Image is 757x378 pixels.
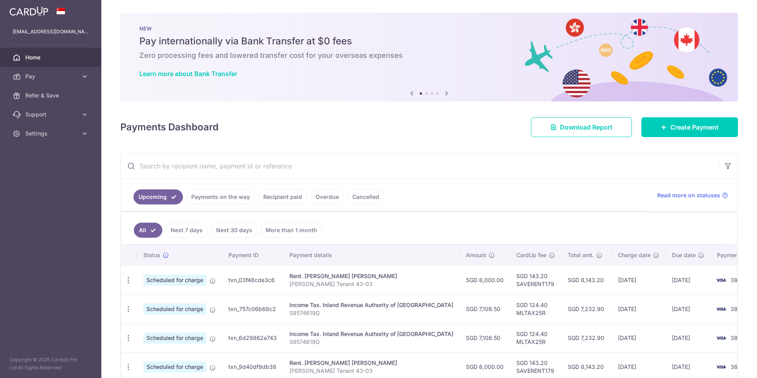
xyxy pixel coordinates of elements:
[25,92,78,99] span: Refer & Save
[561,323,612,352] td: SGD 7,232.90
[612,323,666,352] td: [DATE]
[347,189,384,204] a: Cancelled
[289,367,453,375] p: [PERSON_NAME] Tenant 43-03
[666,265,711,294] td: [DATE]
[713,362,729,372] img: Bank Card
[730,363,744,370] span: 3856
[133,189,183,204] a: Upcoming
[666,323,711,352] td: [DATE]
[121,153,719,179] input: Search by recipient name, payment id or reference
[516,251,546,259] span: CardUp fee
[568,251,594,259] span: Total amt.
[460,294,510,323] td: SGD 7,108.50
[261,223,322,238] a: More than 1 month
[211,223,257,238] a: Next 30 days
[258,189,307,204] a: Recipient paid
[713,304,729,314] img: Bank Card
[612,265,666,294] td: [DATE]
[531,117,632,137] a: Download Report
[612,294,666,323] td: [DATE]
[222,294,283,323] td: txn_757c06b68c2
[120,13,738,101] img: Bank transfer banner
[289,330,453,338] div: Income Tax. Inland Revenue Authority of [GEOGRAPHIC_DATA]
[560,122,612,132] span: Download Report
[289,280,453,288] p: [PERSON_NAME] Tenant 43-03
[670,122,719,132] span: Create Payment
[10,6,48,16] img: CardUp
[289,272,453,280] div: Rent. [PERSON_NAME] [PERSON_NAME]
[25,73,78,80] span: Pay
[730,334,744,341] span: 3856
[25,130,78,137] span: Settings
[25,111,78,118] span: Support
[310,189,344,204] a: Overdue
[143,304,206,315] span: Scheduled for charge
[139,35,719,48] h5: Pay internationally via Bank Transfer at $0 fees
[510,294,561,323] td: SGD 124.40 MLTAX25R
[139,70,237,78] a: Learn more about Bank Transfer
[165,223,208,238] a: Next 7 days
[713,333,729,343] img: Bank Card
[222,265,283,294] td: txn_03f48cde3c6
[510,265,561,294] td: SGD 143.20 SAVERENT179
[120,120,219,134] h4: Payments Dashboard
[713,275,729,285] img: Bank Card
[460,265,510,294] td: SGD 8,000.00
[139,51,719,60] h6: Zero processing fees and lowered transfer cost for your overseas expenses
[730,277,744,283] span: 3856
[666,294,711,323] td: [DATE]
[143,275,206,286] span: Scheduled for charge
[25,53,78,61] span: Home
[618,251,650,259] span: Charge date
[289,309,453,317] p: S8574619G
[460,323,510,352] td: SGD 7,108.50
[134,223,162,238] a: All
[283,245,460,265] th: Payment details
[641,117,738,137] a: Create Payment
[143,332,206,344] span: Scheduled for charge
[13,28,89,36] p: [EMAIL_ADDRESS][DOMAIN_NAME]
[730,305,744,312] span: 3856
[186,189,255,204] a: Payments on the way
[289,301,453,309] div: Income Tax. Inland Revenue Authority of [GEOGRAPHIC_DATA]
[466,251,486,259] span: Amount
[510,323,561,352] td: SGD 124.40 MLTAX25R
[672,251,696,259] span: Due date
[222,245,283,265] th: Payment ID
[561,294,612,323] td: SGD 7,232.90
[139,25,719,32] p: NEW
[143,361,206,372] span: Scheduled for charge
[657,191,720,199] span: Read more on statuses
[289,338,453,346] p: S8574619G
[289,359,453,367] div: Rent. [PERSON_NAME] [PERSON_NAME]
[143,251,160,259] span: Status
[561,265,612,294] td: SGD 8,143.20
[222,323,283,352] td: txn_6d29862a743
[657,191,728,199] a: Read more on statuses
